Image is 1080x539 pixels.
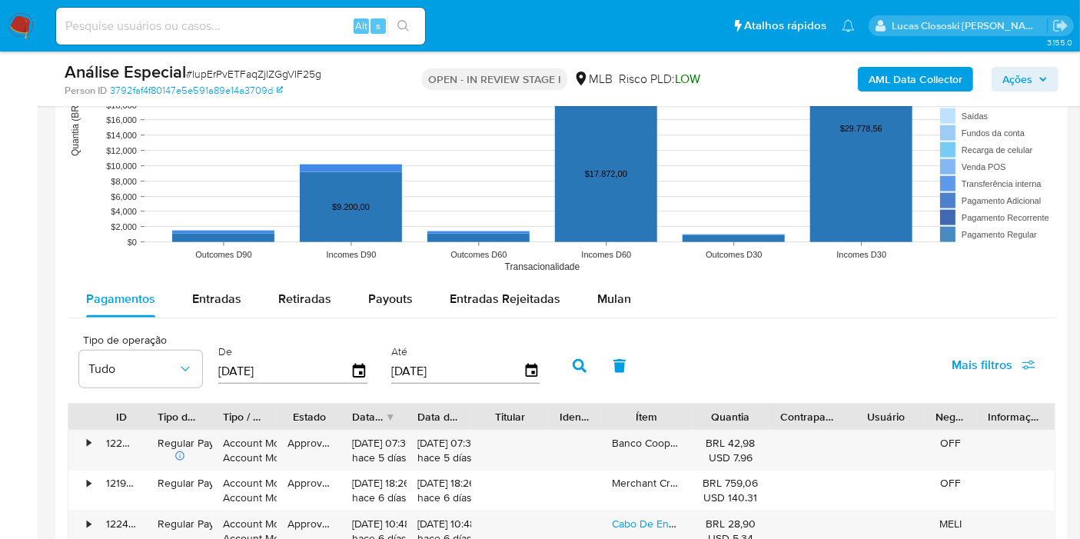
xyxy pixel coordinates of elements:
[355,18,367,33] span: Alt
[1052,18,1068,34] a: Sair
[992,67,1058,91] button: Ações
[892,18,1048,33] p: lucas.clososki@mercadolivre.com
[422,68,567,90] p: OPEN - IN REVIEW STAGE I
[376,18,380,33] span: s
[619,71,700,88] span: Risco PLD:
[573,71,613,88] div: MLB
[65,59,186,84] b: Análise Especial
[744,18,826,34] span: Atalhos rápidos
[56,16,425,36] input: Pesquise usuários ou casos...
[1002,67,1032,91] span: Ações
[65,84,107,98] b: Person ID
[186,66,321,82] span: # lupErPvETFaqZjlZGgVIF25g
[842,19,855,32] a: Notificações
[869,67,962,91] b: AML Data Collector
[675,70,700,88] span: LOW
[387,15,419,37] button: search-icon
[858,67,973,91] button: AML Data Collector
[1047,36,1072,48] span: 3.155.0
[110,84,283,98] a: 3792faf4f80147e5e591a89e14a3709d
